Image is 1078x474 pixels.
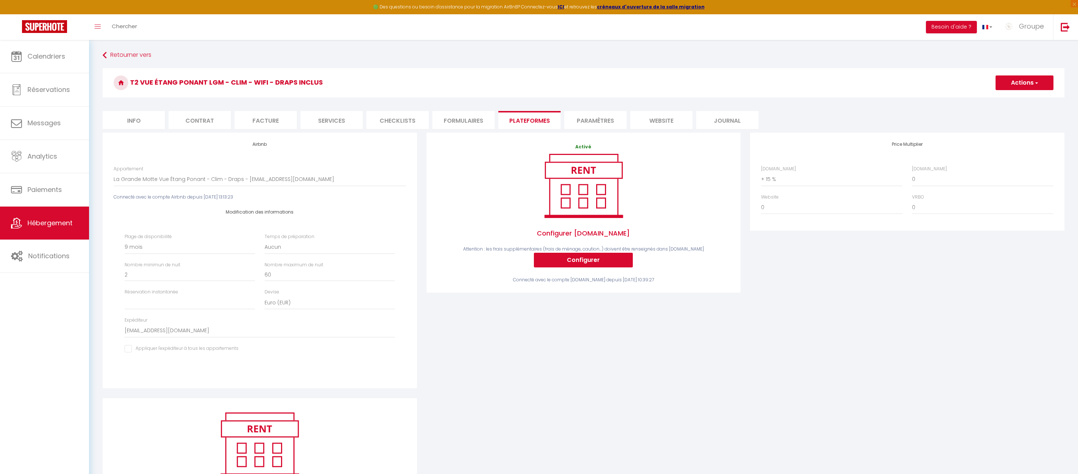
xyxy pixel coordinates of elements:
button: Besoin d'aide ? [926,21,977,33]
img: rent.png [537,151,630,221]
label: Appartement [114,166,143,173]
label: [DOMAIN_NAME] [761,166,796,173]
label: Website [761,194,779,201]
li: Facture [235,111,297,129]
iframe: Chat [918,205,1073,469]
li: Info [103,111,165,129]
h4: Price Multiplier [761,142,1053,147]
li: website [630,111,693,129]
label: Plage de disponibilité [125,233,172,240]
div: Connecté avec le compte Airbnb depuis [DATE] 13:13:23 [114,194,406,201]
li: Plateformes [498,111,561,129]
h3: T2 Vue Étang Ponant LGM - Clim - Wifi - Draps inclus [103,68,1064,97]
span: Calendriers [27,52,65,61]
li: Formulaires [432,111,495,129]
img: ... [1003,21,1014,32]
span: Analytics [27,152,57,161]
li: Checklists [366,111,429,129]
label: Temps de préparation [265,233,314,240]
span: Attention : les frais supplémentaires (frais de ménage, caution...) doivent être renseignés dans ... [463,246,704,252]
label: [DOMAIN_NAME] [912,166,947,173]
span: Configurer [DOMAIN_NAME] [438,221,730,246]
span: Notifications [28,251,70,260]
a: créneaux d'ouverture de la salle migration [597,4,705,10]
label: Expéditeur [125,317,147,324]
span: Chercher [112,22,137,30]
span: Messages [27,118,61,127]
a: Chercher [106,14,143,40]
span: Paiements [27,185,62,194]
img: Super Booking [22,20,67,33]
label: Devise [265,289,279,296]
label: VRBO [912,194,924,201]
label: Nombre maximum de nuit [265,262,323,269]
button: Actions [996,75,1053,90]
div: Connecté avec le compte [DOMAIN_NAME] depuis [DATE] 10:39:27 [438,277,730,284]
label: Nombre minimun de nuit [125,262,180,269]
li: Journal [696,111,758,129]
h4: Airbnb [114,142,406,147]
label: Réservation instantanée [125,289,178,296]
img: logout [1061,22,1070,32]
a: ... Groupe [998,14,1053,40]
span: Hébergement [27,218,73,227]
a: Retourner vers [103,49,1064,62]
li: Services [300,111,363,129]
h4: Modification des informations [125,210,395,215]
button: Configurer [534,253,633,267]
a: ICI [558,4,564,10]
p: Activé [438,144,730,151]
li: Paramètres [564,111,627,129]
span: Réservations [27,85,70,94]
span: Groupe [1019,22,1044,31]
li: Contrat [169,111,231,129]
